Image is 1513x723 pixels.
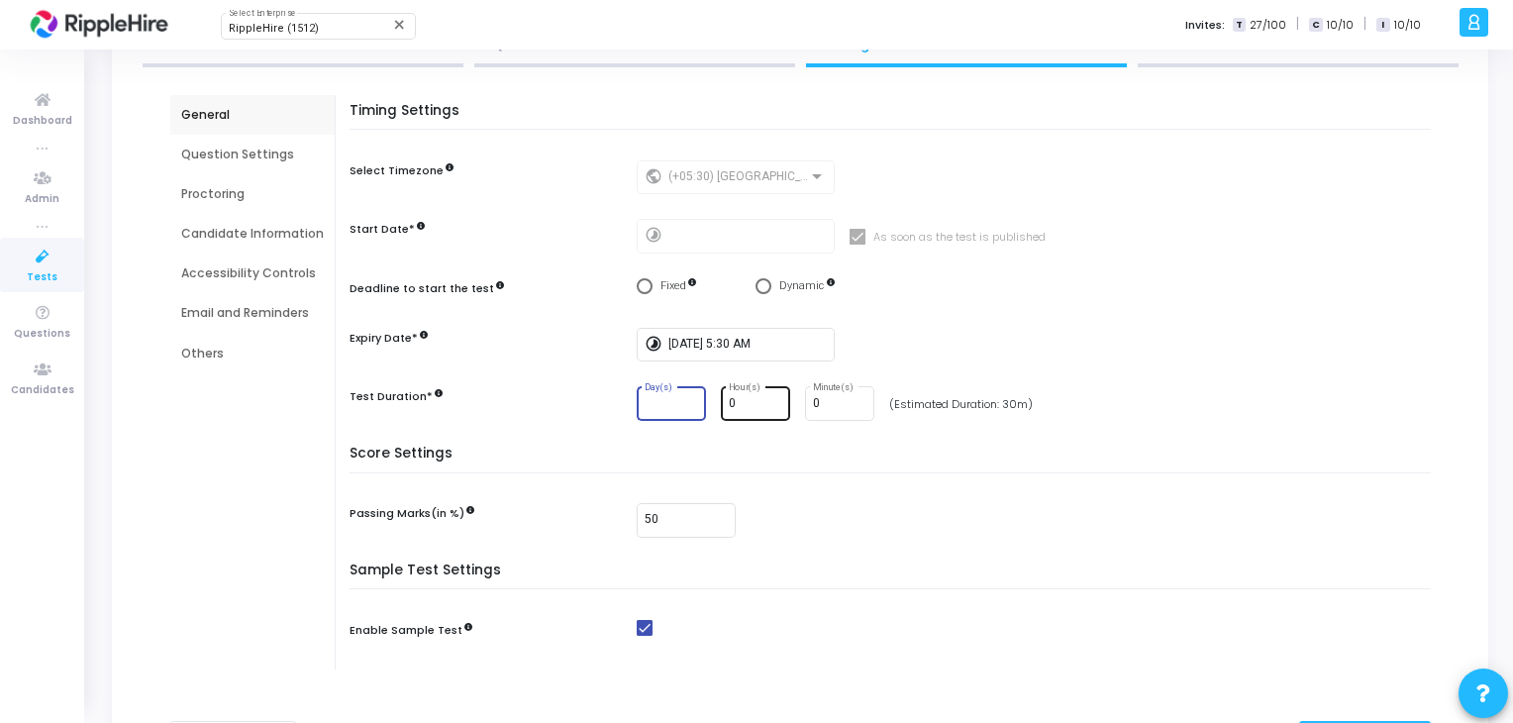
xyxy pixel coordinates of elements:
span: 10/10 [1394,17,1421,34]
div: (Estimated Duration: 30m) [889,396,1033,413]
span: | [1363,14,1366,35]
div: Others [181,345,324,362]
span: Candidates [11,382,74,399]
mat-icon: public [645,166,668,190]
span: 27/100 [1250,17,1286,34]
img: logo [25,5,173,45]
div: Email and Reminders [181,304,324,322]
h5: Score Settings [350,446,1441,473]
div: Proctoring [181,185,324,203]
label: Invites: [1185,17,1225,34]
span: Dynamic [779,279,824,292]
mat-icon: Clear [392,17,408,33]
span: 10/10 [1327,17,1354,34]
span: 4 [1138,27,1153,57]
h5: Timing Settings [350,103,1441,131]
label: Start Date* [350,221,415,238]
span: Dashboard [13,113,72,130]
span: Fixed [660,279,686,292]
span: 1 [143,27,151,57]
mat-icon: timelapse [645,225,668,249]
span: C [1309,18,1322,33]
div: General [181,106,324,124]
span: T [1233,18,1246,33]
span: I [1376,18,1389,33]
span: As soon as the test is published [873,225,1046,249]
span: Tests [27,269,57,286]
span: 2 [474,27,487,57]
label: Passing Marks(in %) [350,505,464,522]
label: Select Timezone [350,162,444,179]
div: Accessibility Controls [181,264,324,282]
label: Enable Sample Test [350,622,472,639]
span: 3 [806,27,819,57]
div: Candidate Information [181,225,324,243]
span: | [1296,14,1299,35]
span: Admin [25,191,59,208]
label: Deadline to start the test [350,280,494,297]
mat-radio-group: Select confirmation [637,278,835,295]
span: (+05:30) [GEOGRAPHIC_DATA]/[GEOGRAPHIC_DATA] [668,169,954,183]
label: Expiry Date* [350,330,428,347]
span: RippleHire (1512) [229,22,319,35]
label: Test Duration* [350,388,433,405]
div: Question Settings [181,146,324,163]
h5: Sample Test Settings [350,563,1441,590]
mat-icon: timelapse [645,334,668,358]
span: Questions [14,326,70,343]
